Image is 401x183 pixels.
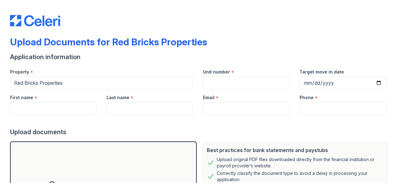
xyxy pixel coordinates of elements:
[10,69,29,75] label: Property
[299,94,314,101] label: Phone
[217,156,383,169] div: Upload original PDF files downloaded directly from the financial institution or payroll provider’...
[207,146,383,154] div: Best practices for bank statements and paystubs
[10,15,60,26] img: CE_Logo_Blue-a8612792a0a2168367f1c8372b55b34899dd931a85d93a1a3d3e32e68fde9ad4.png
[217,170,383,183] div: Correctly classify the document type to avoid a delay in processing your application.
[10,94,33,101] label: First name
[10,128,391,136] div: Upload documents
[203,69,230,75] label: Unit number
[203,94,215,101] label: Email
[10,53,391,61] div: Application information
[299,69,344,75] label: Target move in date
[107,94,129,101] label: Last name
[10,36,207,48] div: Upload Documents for Red Bricks Properties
